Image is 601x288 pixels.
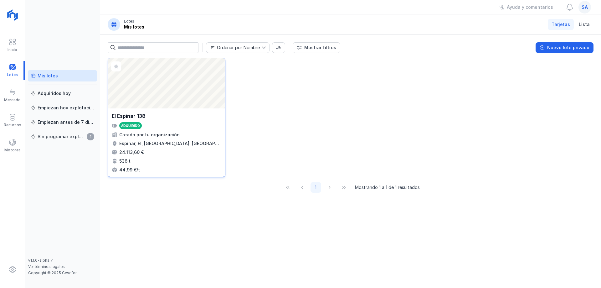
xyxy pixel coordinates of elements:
span: Nombre [206,43,262,53]
div: Creado por tu organización [119,132,180,138]
a: Adquiridos hoy [28,88,97,99]
div: El Espinar 138 [112,112,146,120]
div: 536 t [119,158,131,164]
button: Mostrar filtros [293,42,340,53]
a: Tarjetas [548,19,574,30]
button: Page 1 [311,182,321,193]
div: Empiezan hoy explotación [38,105,94,111]
span: Mostrando 1 a 1 de 1 resultados [355,184,420,191]
span: Tarjetas [552,21,570,28]
span: 1 [87,133,94,140]
div: Inicio [8,47,17,52]
span: sa [582,4,588,10]
div: Adquirido [121,123,140,128]
div: 24.113,60 € [119,149,144,155]
a: Ver términos legales [28,264,65,269]
div: Ayuda y comentarios [507,4,553,10]
div: Mostrar filtros [304,45,336,51]
a: Empiezan antes de 7 días [28,117,97,128]
div: Sin programar explotación [38,134,85,140]
span: Lista [579,21,590,28]
img: logoRight.svg [5,7,20,23]
div: Lotes [124,19,134,24]
a: Empiezan hoy explotación [28,102,97,113]
div: Espinar, El, [GEOGRAPHIC_DATA], [GEOGRAPHIC_DATA], [GEOGRAPHIC_DATA] [119,140,221,147]
div: Recursos [4,123,21,128]
div: Mis lotes [124,24,144,30]
div: Mis lotes [38,73,58,79]
div: 44,99 €/t [119,167,140,173]
a: Sin programar explotación1 [28,131,97,142]
div: Nuevo lote privado [547,45,589,51]
div: Copyright © 2025 Cesefor [28,270,97,275]
a: Mis lotes [28,70,97,81]
button: Nuevo lote privado [536,42,593,53]
div: v1.1.0-alpha.7 [28,258,97,263]
div: Ordenar por Nombre [217,45,260,50]
div: Adquiridos hoy [38,90,71,97]
a: Lista [575,19,593,30]
button: Ayuda y comentarios [495,2,557,13]
a: El Espinar 138AdquiridoCreado por tu organizaciónEspinar, El, [GEOGRAPHIC_DATA], [GEOGRAPHIC_DATA... [108,58,225,177]
div: Mercado [4,97,21,102]
div: Motores [4,148,21,153]
div: Empiezan antes de 7 días [38,119,94,125]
